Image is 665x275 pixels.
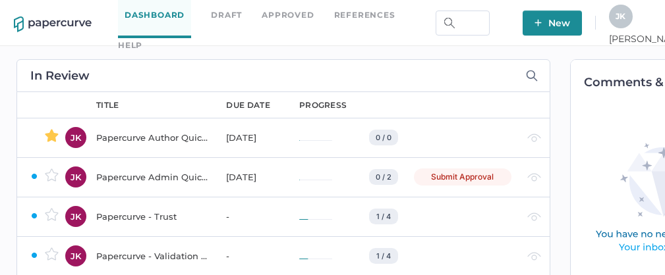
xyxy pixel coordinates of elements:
[436,11,490,36] input: Search Workspace
[369,169,398,185] div: 0 / 2
[369,130,398,145] div: 0 / 0
[523,11,582,36] button: New
[30,251,38,259] img: ZaPP2z7XVwAAAABJRU5ErkJggg==
[616,11,625,21] span: J K
[213,197,286,236] td: -
[527,252,541,261] img: eye-light-gray.b6d092a5.svg
[369,248,398,264] div: 1 / 4
[535,11,570,36] span: New
[14,16,92,32] img: papercurve-logo-colour.7244d18c.svg
[45,208,59,221] img: star-inactive.70f2008a.svg
[444,18,455,28] img: search.bf03fe8b.svg
[226,169,283,185] div: [DATE]
[262,8,314,22] a: Approved
[299,99,347,111] div: progress
[45,168,59,182] img: star-inactive.70f2008a.svg
[96,248,210,264] div: Papercurve - Validation & Compliance Summary
[96,99,119,111] div: title
[526,70,538,82] img: search-icon-expand.c6106642.svg
[369,209,398,224] div: 1 / 4
[65,206,86,227] div: JK
[414,168,511,186] div: Submit Approval
[30,70,90,82] h2: In Review
[30,172,38,180] img: ZaPP2z7XVwAAAABJRU5ErkJggg==
[527,173,541,182] img: eye-light-gray.b6d092a5.svg
[535,19,542,26] img: plus-white.e19ec114.svg
[96,169,210,185] div: Papercurve Admin Quick Start Guide Notification Test
[45,247,59,261] img: star-inactive.70f2008a.svg
[118,38,142,53] div: help
[527,134,541,142] img: eye-light-gray.b6d092a5.svg
[226,130,283,145] div: [DATE]
[30,212,38,220] img: ZaPP2z7XVwAAAABJRU5ErkJggg==
[226,99,270,111] div: due date
[527,213,541,221] img: eye-light-gray.b6d092a5.svg
[96,209,210,224] div: Papercurve - Trust
[334,8,395,22] a: References
[65,166,86,187] div: JK
[45,129,59,142] img: star-active.7b6ae705.svg
[65,127,86,148] div: JK
[65,245,86,266] div: JK
[96,130,210,145] div: Papercurve Author Quick Start Guide
[211,8,242,22] a: Draft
